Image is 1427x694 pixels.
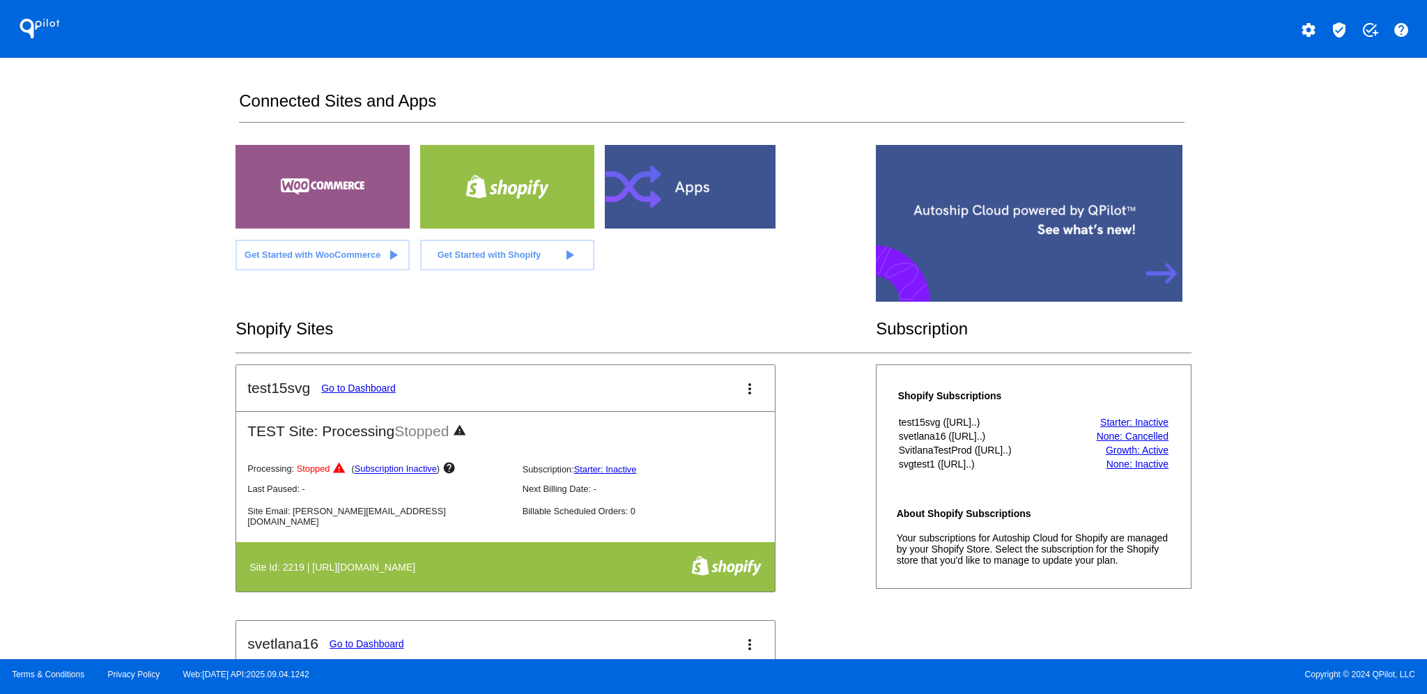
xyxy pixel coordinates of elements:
[355,464,437,475] a: Subscription Inactive
[236,412,775,440] h2: TEST Site: Processing
[321,383,396,394] a: Go to Dashboard
[574,464,637,475] a: Starter: Inactive
[297,464,330,475] span: Stopped
[898,430,1063,442] th: svetlana16 ([URL]..)
[245,249,380,260] span: Get Started with WooCommerce
[12,670,84,679] a: Terms & Conditions
[725,670,1415,679] span: Copyright © 2024 QPilot, LLC
[12,15,68,43] h1: QPilot
[523,464,786,475] p: Subscription:
[239,91,1184,123] h2: Connected Sites and Apps
[741,380,758,397] mat-icon: more_vert
[438,249,541,260] span: Get Started with Shopify
[898,416,1063,429] th: test15svg ([URL]..)
[741,636,758,653] mat-icon: more_vert
[249,562,422,573] h4: Site Id: 2219 | [URL][DOMAIN_NAME]
[691,555,762,576] img: f8a94bdc-cb89-4d40-bdcd-a0261eff8977
[330,638,404,649] a: Go to Dashboard
[1106,458,1169,470] a: None: Inactive
[561,247,578,263] mat-icon: play_arrow
[897,508,1171,519] h4: About Shopify Subscriptions
[236,240,410,270] a: Get Started with WooCommerce
[1393,22,1410,38] mat-icon: help
[420,240,594,270] a: Get Started with Shopify
[876,319,1191,339] h2: Subscription
[1300,22,1317,38] mat-icon: settings
[108,670,160,679] a: Privacy Policy
[1362,22,1378,38] mat-icon: add_task
[898,444,1063,456] th: SvitlanaTestProd ([URL]..)
[898,458,1063,470] th: svgtest1 ([URL]..)
[453,424,470,440] mat-icon: warning
[247,635,318,652] h2: svetlana16
[1106,445,1168,456] a: Growth: Active
[247,484,511,494] p: Last Paused: -
[247,461,511,478] p: Processing:
[1331,22,1348,38] mat-icon: verified_user
[352,464,440,475] span: ( )
[442,461,459,478] mat-icon: help
[897,532,1171,566] p: Your subscriptions for Autoship Cloud for Shopify are managed by your Shopify Store. Select the s...
[247,380,310,396] h2: test15svg
[332,461,349,478] mat-icon: warning
[523,484,786,494] p: Next Billing Date: -
[394,423,449,439] span: Stopped
[385,247,401,263] mat-icon: play_arrow
[1097,431,1169,442] a: None: Cancelled
[898,390,1063,401] h4: Shopify Subscriptions
[1100,417,1168,428] a: Starter: Inactive
[183,670,309,679] a: Web:[DATE] API:2025.09.04.1242
[247,506,511,527] p: Site Email: [PERSON_NAME][EMAIL_ADDRESS][DOMAIN_NAME]
[523,506,786,516] p: Billable Scheduled Orders: 0
[236,319,876,339] h2: Shopify Sites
